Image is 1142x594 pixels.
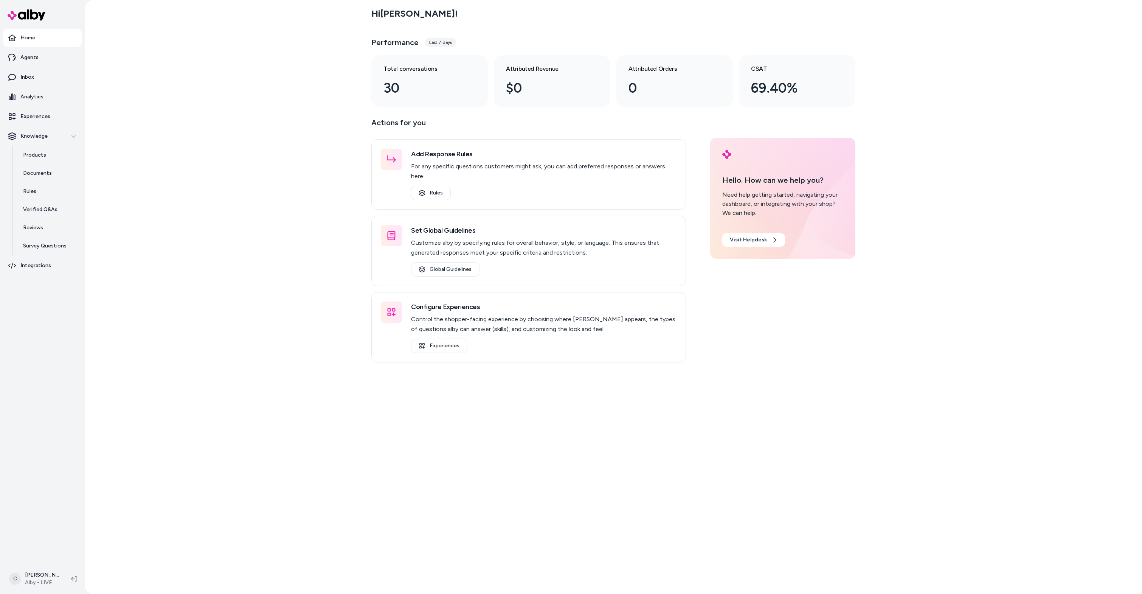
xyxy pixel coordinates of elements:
p: Reviews [23,224,43,232]
p: Products [23,151,46,159]
p: Actions for you [371,117,686,135]
a: Attributed Orders 0 [616,55,733,107]
h3: Add Response Rules [411,149,677,159]
a: Experiences [3,107,82,126]
p: Control the shopper-facing experience by choosing where [PERSON_NAME] appears, the types of quest... [411,314,677,334]
p: Survey Questions [23,242,67,250]
p: Home [20,34,35,42]
div: 30 [383,78,464,98]
p: Rules [23,188,36,195]
h3: Attributed Orders [628,64,709,73]
p: Hello. How can we help you? [722,174,843,186]
p: [PERSON_NAME] [25,571,59,579]
a: Reviews [16,219,82,237]
p: Experiences [20,113,50,120]
h3: Performance [371,37,419,48]
a: Inbox [3,68,82,86]
a: Visit Helpdesk [722,233,785,247]
img: alby Logo [8,9,45,20]
h3: Total conversations [383,64,464,73]
a: Products [16,146,82,164]
h3: Configure Experiences [411,302,677,312]
a: Attributed Revenue $0 [494,55,610,107]
p: Integrations [20,262,51,269]
a: Global Guidelines [411,262,479,277]
span: Alby - LIVE on [DOMAIN_NAME] [25,579,59,586]
div: Need help getting started, navigating your dashboard, or integrating with your shop? We can help. [722,190,843,218]
a: Verified Q&As [16,201,82,219]
div: 69.40% [751,78,831,98]
a: Analytics [3,88,82,106]
h3: CSAT [751,64,831,73]
a: Survey Questions [16,237,82,255]
div: Last 7 days [425,38,456,47]
h2: Hi [PERSON_NAME] ! [371,8,458,19]
button: Knowledge [3,127,82,145]
a: Home [3,29,82,47]
a: Agents [3,48,82,67]
h3: Set Global Guidelines [411,225,677,236]
a: Experiences [411,339,467,353]
p: Customize alby by specifying rules for overall behavior, style, or language. This ensures that ge... [411,238,677,258]
p: Verified Q&As [23,206,57,213]
span: C [9,573,21,585]
a: Rules [411,186,451,200]
p: Knowledge [20,132,48,140]
p: Inbox [20,73,34,81]
button: C[PERSON_NAME]Alby - LIVE on [DOMAIN_NAME] [5,567,65,591]
div: $0 [506,78,586,98]
img: alby Logo [722,150,731,159]
p: Analytics [20,93,43,101]
p: Agents [20,54,39,61]
div: 0 [628,78,709,98]
a: Integrations [3,257,82,275]
p: Documents [23,169,52,177]
a: CSAT 69.40% [739,55,855,107]
a: Rules [16,182,82,201]
h3: Attributed Revenue [506,64,586,73]
a: Total conversations 30 [371,55,488,107]
a: Documents [16,164,82,182]
p: For any specific questions customers might ask, you can add preferred responses or answers here. [411,162,677,181]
